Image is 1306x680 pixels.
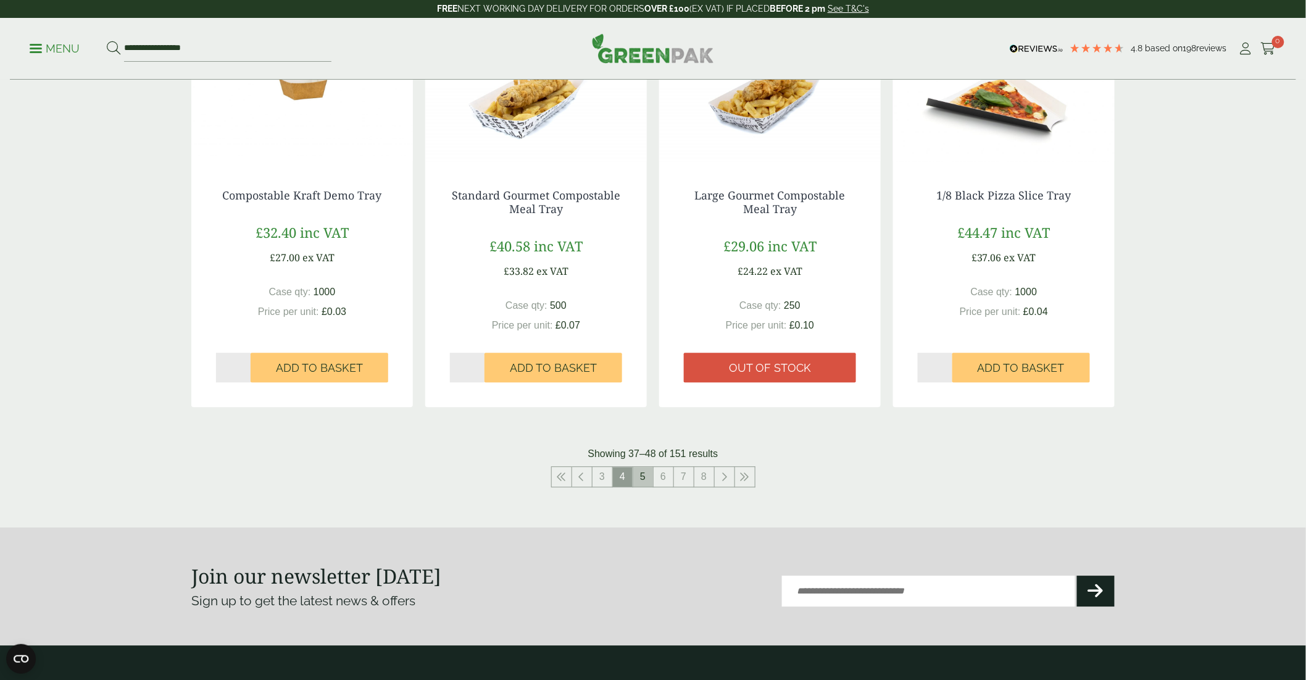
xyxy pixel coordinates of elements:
a: 6 [654,467,673,487]
span: £24.22 [738,264,768,278]
span: £0.04 [1023,306,1048,317]
span: £40.58 [489,237,530,255]
span: 1000 [314,287,336,297]
span: 0 [1272,36,1284,48]
a: 3 [593,467,612,487]
span: 500 [550,300,567,311]
img: GreenPak Supplies [592,33,714,63]
img: Compostable Kraft Demo Tray -0 [191,10,413,164]
strong: FREE [437,4,457,14]
span: 4.8 [1131,43,1146,53]
span: Price per unit: [492,320,553,330]
p: Showing 37–48 of 151 results [588,447,718,461]
span: Case qty: [505,300,547,311]
span: ex VAT [302,251,335,264]
span: Case qty: [971,287,1013,297]
img: REVIEWS.io [1010,44,1063,53]
span: ex VAT [770,264,802,278]
a: Out of stock [684,353,856,382]
span: £33.82 [504,264,534,278]
strong: OVER £100 [644,4,689,14]
span: Case qty: [269,287,311,297]
span: Out of stock [729,361,811,375]
a: 7 [674,467,694,487]
span: £27.00 [270,251,300,264]
span: Add to Basket [510,361,597,375]
a: 8 [694,467,714,487]
i: My Account [1238,43,1254,55]
span: 198 [1183,43,1197,53]
span: Price per unit: [726,320,787,330]
button: Add to Basket [952,353,1090,382]
span: 4 [613,467,633,487]
a: Large Gourmet Compostable Meal Tray [695,188,846,216]
span: inc VAT [300,223,349,241]
span: Add to Basket [276,361,363,375]
span: £44.47 [957,223,998,241]
span: 1000 [1015,287,1038,297]
a: Standard Gourmet Compostable Meal Tray [452,188,620,216]
i: Cart [1261,43,1276,55]
p: Menu [30,41,80,56]
span: £0.10 [789,320,814,330]
a: 0 [1261,40,1276,58]
button: Add to Basket [485,353,622,382]
img: 8th Black Pizza Slice tray (Large) [893,10,1115,164]
span: Price per unit: [960,306,1021,317]
button: Add to Basket [251,353,388,382]
span: Based on [1146,43,1183,53]
a: Menu [30,41,80,54]
span: Price per unit: [258,306,319,317]
span: reviews [1197,43,1227,53]
span: inc VAT [768,237,817,255]
img: IMG_4658 [659,10,881,164]
span: £37.06 [971,251,1002,264]
span: Case qty: [739,300,781,311]
a: See T&C's [828,4,869,14]
a: 5 [633,467,653,487]
strong: Join our newsletter [DATE] [191,563,441,589]
strong: BEFORE 2 pm [770,4,825,14]
span: ex VAT [536,264,568,278]
span: Add to Basket [978,361,1065,375]
span: 250 [784,300,801,311]
a: Compostable Kraft Demo Tray [223,188,382,203]
button: Open CMP widget [6,644,36,674]
span: £29.06 [723,237,764,255]
div: 4.79 Stars [1070,43,1125,54]
p: Sign up to get the latest news & offers [191,591,607,611]
span: £32.40 [256,223,296,241]
span: £0.03 [322,306,346,317]
span: inc VAT [534,237,583,255]
span: £0.07 [555,320,580,330]
span: inc VAT [1002,223,1050,241]
a: 1/8 Black Pizza Slice Tray [937,188,1071,203]
img: IMG_4664 [425,10,647,164]
span: ex VAT [1004,251,1036,264]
